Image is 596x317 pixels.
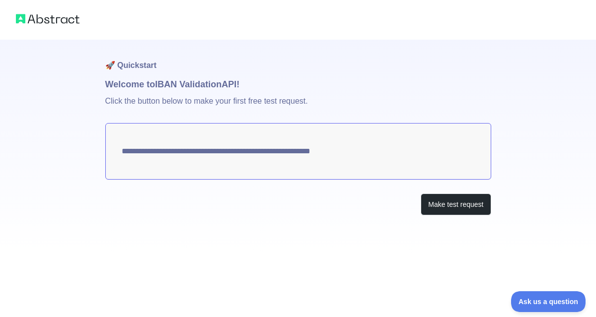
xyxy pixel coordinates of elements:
[105,91,491,123] p: Click the button below to make your first free test request.
[105,77,491,91] h1: Welcome to IBAN Validation API!
[16,12,79,26] img: Abstract logo
[511,291,586,312] iframe: Toggle Customer Support
[421,193,491,216] button: Make test request
[105,40,491,77] h1: 🚀 Quickstart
